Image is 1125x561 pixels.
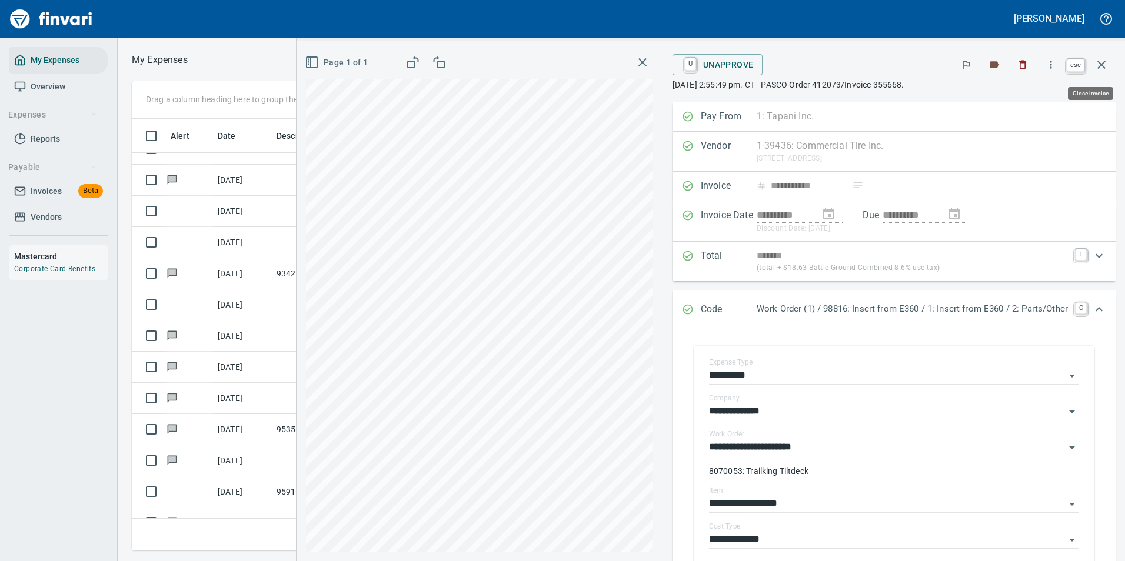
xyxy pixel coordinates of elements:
h6: Mastercard [14,250,108,263]
span: Date [218,129,251,143]
span: Has messages [166,363,178,370]
button: UUnapprove [673,54,763,75]
td: [DATE] [213,445,272,476]
span: Alert [171,129,189,143]
img: Finvari [7,5,95,33]
div: Expand [673,242,1116,281]
label: Company [709,395,740,402]
td: 18615.624015 [272,507,378,539]
span: Has messages [166,425,178,433]
label: Work Order [709,430,744,438]
span: Unapprove [682,55,754,75]
button: Page 1 of 1 [302,52,372,74]
span: My Expenses [31,53,79,68]
td: [DATE] [213,289,272,320]
td: 93423.16 [272,258,378,289]
span: Invoices [31,184,62,199]
button: More [1038,52,1064,78]
button: Open [1064,532,1080,548]
a: esc [1067,59,1084,72]
a: T [1075,249,1087,261]
button: [PERSON_NAME] [1011,9,1087,28]
p: (total + $18.63 Battle Ground Combined 8.6% use tax) [757,262,1068,274]
span: Expenses [8,108,97,122]
p: Total [701,249,757,274]
span: Date [218,129,236,143]
label: Expense Type [709,359,753,366]
a: My Expenses [9,47,108,74]
td: [DATE] [213,414,272,445]
td: [DATE] [213,507,272,539]
p: Code [701,302,757,318]
button: Open [1064,368,1080,384]
label: Cost Type [709,523,741,530]
td: [DATE] [213,383,272,414]
span: Has messages [166,394,178,402]
nav: breadcrumb [132,53,188,67]
td: 95352.522012 [272,414,378,445]
span: Alert [171,129,205,143]
p: My Expenses [132,53,188,67]
a: Overview [9,74,108,100]
span: Has messages [166,176,178,183]
label: Item [709,487,723,494]
a: Reports [9,126,108,152]
p: Work Order (1) / 98816: Insert from E360 / 1: Insert from E360 / 2: Parts/Other [757,302,1068,316]
td: [DATE] [213,196,272,227]
a: U [685,58,696,71]
span: Description [277,129,336,143]
td: [DATE] [213,320,272,352]
td: [DATE] [213,165,272,196]
a: C [1075,302,1087,314]
button: Payable [4,156,102,178]
button: Open [1064,439,1080,456]
span: Page 1 of 1 [307,55,368,70]
a: Corporate Card Benefits [14,265,95,273]
td: 95916.256604 [272,476,378,507]
span: Beta [78,184,103,198]
button: Labels [981,52,1007,78]
button: Expenses [4,104,102,126]
span: Payable [8,160,97,175]
span: Vendors [31,210,62,225]
p: Drag a column heading here to group the table [146,93,318,105]
span: Description [277,129,321,143]
button: Discard [1010,52,1036,78]
td: [DATE] [213,476,272,507]
td: [DATE] [213,227,272,258]
div: Expand [673,290,1116,329]
h5: [PERSON_NAME] [1014,12,1084,25]
span: Has messages [166,269,178,277]
span: Has messages [166,456,178,464]
td: [DATE] [213,352,272,383]
a: InvoicesBeta [9,178,108,205]
button: Open [1064,496,1080,512]
p: [DATE] 2:55:49 pm. CT - PASCO Order 412073/Invoice 355668. [673,79,1116,91]
a: Vendors [9,204,108,231]
td: [DATE] [213,258,272,289]
p: 8070053: Trailking Tiltdeck [709,465,1079,477]
span: Has messages [166,332,178,339]
span: Reports [31,132,60,146]
button: Open [1064,403,1080,420]
button: Flag [953,52,979,78]
span: Overview [31,79,65,94]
